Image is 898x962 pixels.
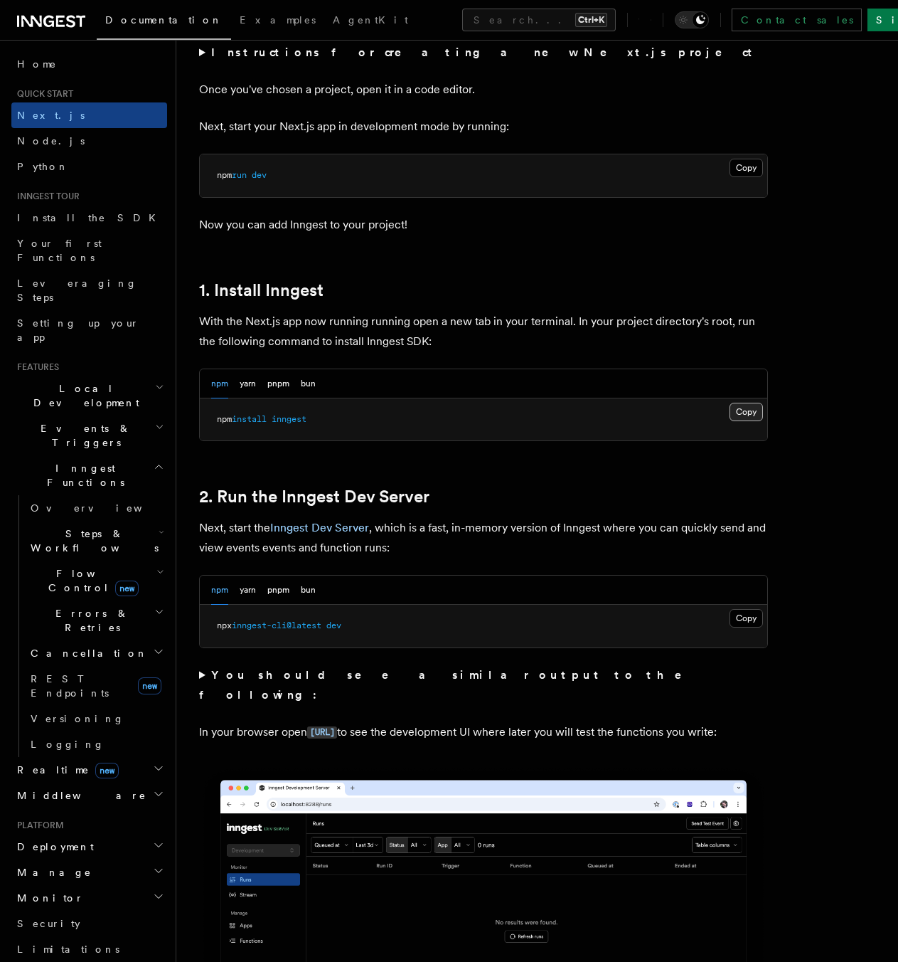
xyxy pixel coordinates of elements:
[267,576,289,605] button: pnpm
[11,191,80,202] span: Inngest tour
[199,665,768,705] summary: You should see a similar output to the following:
[31,673,109,699] span: REST Endpoints
[211,46,758,59] strong: Instructions for creating a new Next.js project
[17,212,164,223] span: Install the SDK
[11,270,167,310] a: Leveraging Steps
[199,80,768,100] p: Once you've chosen a project, open it in a code editor.
[301,369,316,398] button: bun
[11,102,167,128] a: Next.js
[326,620,341,630] span: dev
[11,455,167,495] button: Inngest Functions
[11,381,155,410] span: Local Development
[199,722,768,743] p: In your browser open to see the development UI where later you will test the functions you write:
[11,421,155,450] span: Events & Triggers
[307,725,337,739] a: [URL]
[301,576,316,605] button: bun
[11,891,84,905] span: Monitor
[11,376,167,416] button: Local Development
[199,43,768,63] summary: Instructions for creating a new Next.js project
[11,461,154,490] span: Inngest Functions
[11,763,119,777] span: Realtime
[25,521,167,561] button: Steps & Workflows
[307,726,337,739] code: [URL]
[232,620,321,630] span: inngest-cli@latest
[333,14,408,26] span: AgentKit
[11,820,64,831] span: Platform
[17,110,85,121] span: Next.js
[17,277,137,303] span: Leveraging Steps
[11,834,167,860] button: Deployment
[11,231,167,270] a: Your first Functions
[199,312,768,351] p: With the Next.js app now running running open a new tab in your terminal. In your project directo...
[240,14,316,26] span: Examples
[729,159,763,177] button: Copy
[25,601,167,640] button: Errors & Retries
[17,135,85,147] span: Node.js
[25,646,148,660] span: Cancellation
[211,576,228,605] button: npm
[95,763,119,778] span: new
[267,369,289,398] button: pnpm
[31,502,177,514] span: Overview
[240,576,256,605] button: yarn
[11,865,92,879] span: Manage
[17,238,102,263] span: Your first Functions
[138,677,161,694] span: new
[11,840,94,854] span: Deployment
[324,4,417,38] a: AgentKit
[199,668,702,702] strong: You should see a similar output to the following:
[11,205,167,231] a: Install the SDK
[97,4,231,40] a: Documentation
[11,860,167,885] button: Manage
[17,918,80,929] span: Security
[199,280,324,300] a: 1. Install Inngest
[25,640,167,666] button: Cancellation
[11,154,167,179] a: Python
[732,9,862,31] a: Contact sales
[232,414,267,424] span: install
[199,487,429,507] a: 2. Run the Inngest Dev Server
[31,713,124,724] span: Versioning
[232,170,247,180] span: run
[211,369,228,398] button: npm
[25,566,156,595] span: Flow Control
[252,170,267,180] span: dev
[11,310,167,350] a: Setting up your app
[17,161,69,172] span: Python
[272,414,306,424] span: inngest
[25,731,167,757] a: Logging
[25,527,159,555] span: Steps & Workflows
[105,14,223,26] span: Documentation
[11,128,167,154] a: Node.js
[575,13,607,27] kbd: Ctrl+K
[199,117,768,137] p: Next, start your Next.js app in development mode by running:
[17,57,57,71] span: Home
[675,11,709,28] button: Toggle dark mode
[11,88,73,100] span: Quick start
[217,620,232,630] span: npx
[11,416,167,455] button: Events & Triggers
[25,561,167,601] button: Flow Controlnew
[11,936,167,962] a: Limitations
[11,495,167,757] div: Inngest Functions
[729,609,763,628] button: Copy
[11,788,146,803] span: Middleware
[231,4,324,38] a: Examples
[462,9,616,31] button: Search...Ctrl+K
[17,943,119,955] span: Limitations
[270,521,369,534] a: Inngest Dev Server
[240,369,256,398] button: yarn
[25,606,154,635] span: Errors & Retries
[25,666,167,706] a: REST Endpointsnew
[11,51,167,77] a: Home
[115,581,139,596] span: new
[25,495,167,521] a: Overview
[199,518,768,558] p: Next, start the , which is a fast, in-memory version of Inngest where you can quickly send and vi...
[729,403,763,421] button: Copy
[11,757,167,783] button: Realtimenew
[11,911,167,936] a: Security
[17,317,139,343] span: Setting up your app
[31,739,105,750] span: Logging
[25,706,167,731] a: Versioning
[11,885,167,911] button: Monitor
